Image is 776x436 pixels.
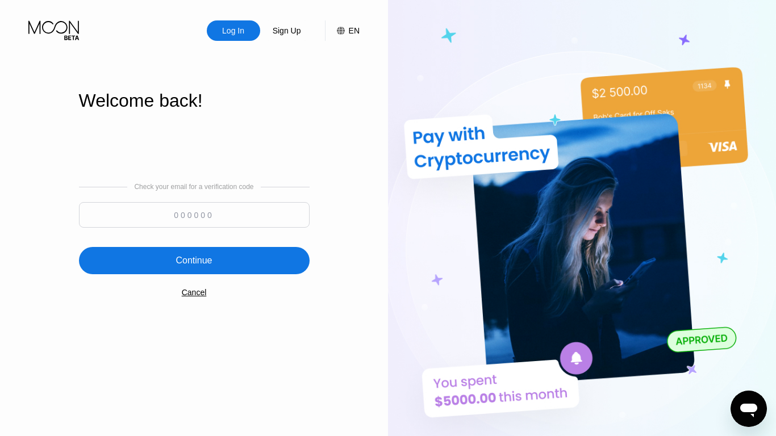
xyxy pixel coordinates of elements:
[182,288,207,297] div: Cancel
[272,25,302,36] div: Sign Up
[349,26,360,35] div: EN
[79,90,310,111] div: Welcome back!
[79,247,310,274] div: Continue
[79,202,310,228] input: 000000
[260,20,314,41] div: Sign Up
[207,20,260,41] div: Log In
[221,25,245,36] div: Log In
[325,20,360,41] div: EN
[176,255,212,266] div: Continue
[134,183,253,191] div: Check your email for a verification code
[731,391,767,427] iframe: Button to launch messaging window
